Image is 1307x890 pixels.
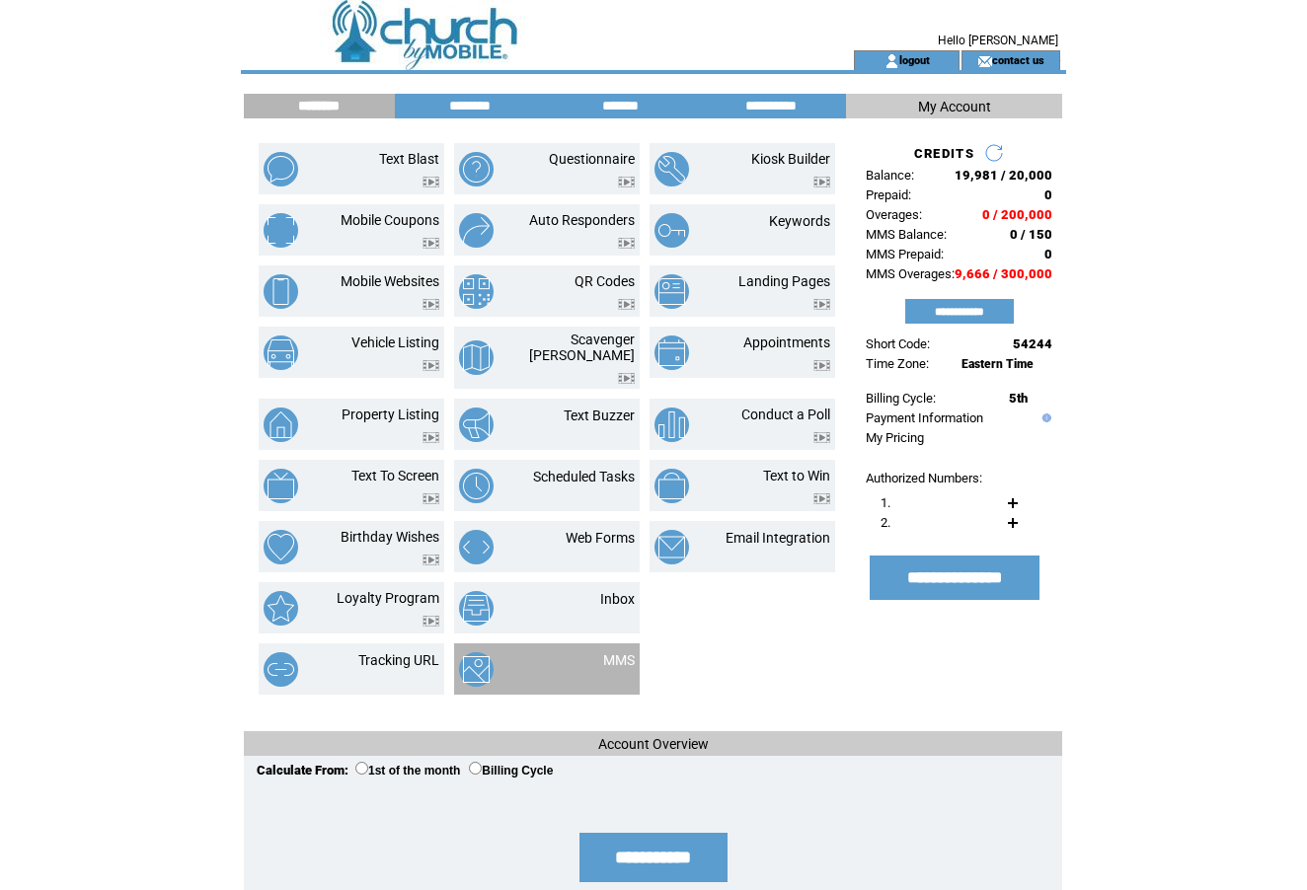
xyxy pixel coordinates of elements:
img: mobile-websites.png [264,274,298,309]
span: 0 [1044,187,1052,202]
a: Kiosk Builder [751,151,830,167]
img: appointments.png [654,335,689,370]
a: Vehicle Listing [351,334,439,350]
img: video.png [423,238,439,249]
a: Appointments [743,334,830,350]
img: vehicle-listing.png [264,335,298,370]
a: Conduct a Poll [741,407,830,422]
a: QR Codes [575,273,635,289]
span: 19,981 / 20,000 [955,168,1052,183]
a: Web Forms [566,530,635,546]
span: Billing Cycle: [866,391,936,406]
span: Authorized Numbers: [866,471,982,485]
span: CREDITS [914,146,974,161]
label: Billing Cycle [469,764,553,778]
img: help.gif [1038,413,1051,422]
a: Text To Screen [351,468,439,483]
span: Account Overview [598,736,709,752]
span: MMS Balance: [866,227,947,242]
img: video.png [423,299,439,310]
img: kiosk-builder.png [654,152,689,186]
a: Keywords [769,213,830,229]
span: 2. [881,515,890,530]
img: video.png [423,555,439,565]
img: video.png [813,360,830,371]
img: auto-responders.png [459,213,494,248]
span: My Account [918,99,991,114]
a: Property Listing [342,407,439,422]
img: video.png [618,299,635,310]
a: Mobile Websites [341,273,439,289]
img: web-forms.png [459,530,494,564]
img: video.png [618,373,635,384]
span: Calculate From: [257,763,348,778]
a: logout [899,53,930,66]
input: Billing Cycle [469,762,482,775]
img: qr-codes.png [459,274,494,309]
a: Payment Information [866,410,983,425]
img: video.png [813,432,830,443]
img: video.png [423,360,439,371]
span: Balance: [866,168,914,183]
img: keywords.png [654,213,689,248]
span: 9,666 / 300,000 [955,266,1052,281]
img: property-listing.png [264,408,298,442]
a: MMS [603,652,635,668]
a: My Pricing [866,430,924,445]
img: video.png [813,177,830,187]
img: scavenger-hunt.png [459,340,494,375]
a: Auto Responders [529,212,635,228]
a: Scavenger [PERSON_NAME] [529,332,635,363]
img: video.png [423,616,439,627]
span: Short Code: [866,336,930,351]
span: Hello [PERSON_NAME] [938,34,1058,47]
a: Mobile Coupons [341,212,439,228]
a: Landing Pages [738,273,830,289]
img: email-integration.png [654,530,689,564]
label: 1st of the month [355,764,460,778]
a: Tracking URL [358,652,439,668]
img: text-to-screen.png [264,469,298,503]
span: 0 / 150 [1010,227,1052,242]
a: Loyalty Program [337,590,439,606]
a: Scheduled Tasks [533,469,635,484]
img: text-buzzer.png [459,408,494,442]
img: questionnaire.png [459,152,494,186]
a: Questionnaire [549,151,635,167]
img: mms.png [459,652,494,687]
img: landing-pages.png [654,274,689,309]
img: mobile-coupons.png [264,213,298,248]
input: 1st of the month [355,762,368,775]
img: text-to-win.png [654,469,689,503]
span: 5th [1009,391,1028,406]
a: Text Buzzer [564,408,635,423]
span: Overages: [866,207,922,222]
span: MMS Prepaid: [866,247,944,261]
img: conduct-a-poll.png [654,408,689,442]
img: text-blast.png [264,152,298,186]
img: contact_us_icon.gif [977,53,992,69]
img: video.png [813,493,830,504]
span: Time Zone: [866,356,929,371]
img: account_icon.gif [884,53,899,69]
a: Email Integration [726,530,830,546]
img: loyalty-program.png [264,591,298,626]
a: Inbox [600,591,635,607]
a: Birthday Wishes [341,529,439,545]
a: Text Blast [379,151,439,167]
img: video.png [423,493,439,504]
img: video.png [618,177,635,187]
a: contact us [992,53,1044,66]
img: scheduled-tasks.png [459,469,494,503]
img: video.png [618,238,635,249]
img: tracking-url.png [264,652,298,687]
span: MMS Overages: [866,266,955,281]
span: 0 / 200,000 [982,207,1052,222]
img: video.png [423,177,439,187]
img: video.png [423,432,439,443]
img: birthday-wishes.png [264,530,298,564]
span: 0 [1044,247,1052,261]
span: 54244 [1013,336,1052,351]
img: video.png [813,299,830,310]
img: inbox.png [459,591,494,626]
